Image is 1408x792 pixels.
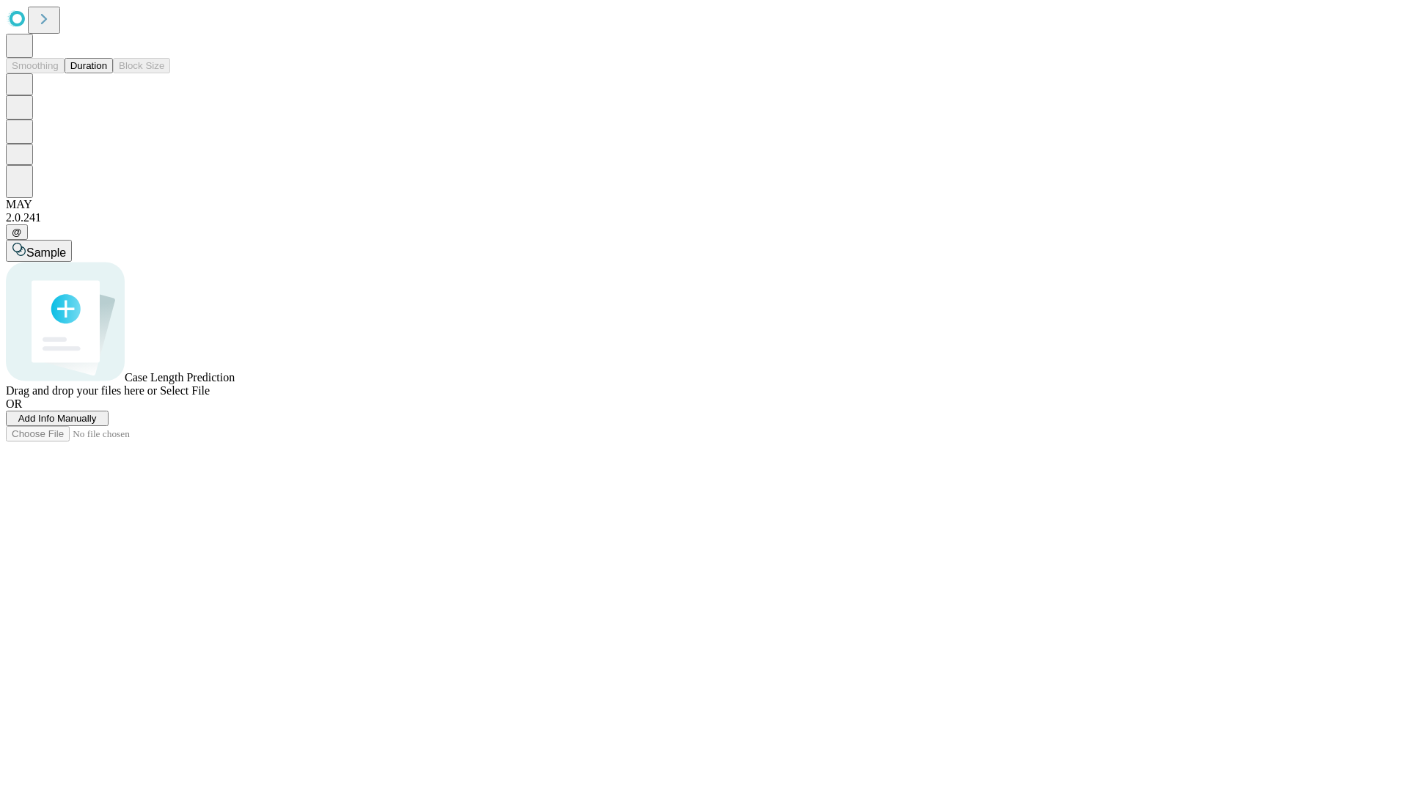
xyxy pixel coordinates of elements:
[160,384,210,397] span: Select File
[6,397,22,410] span: OR
[26,246,66,259] span: Sample
[6,198,1402,211] div: MAY
[6,58,65,73] button: Smoothing
[6,411,109,426] button: Add Info Manually
[125,371,235,384] span: Case Length Prediction
[6,224,28,240] button: @
[6,384,157,397] span: Drag and drop your files here or
[12,227,22,238] span: @
[18,413,97,424] span: Add Info Manually
[65,58,113,73] button: Duration
[113,58,170,73] button: Block Size
[6,240,72,262] button: Sample
[6,211,1402,224] div: 2.0.241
